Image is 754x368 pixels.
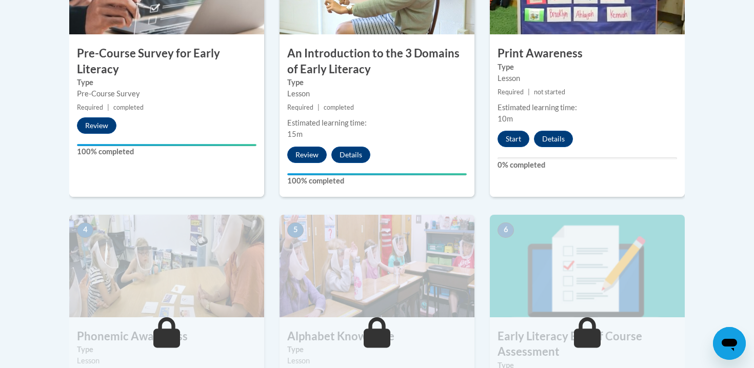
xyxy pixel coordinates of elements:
h3: Alphabet Knowledge [280,329,474,344]
span: 4 [77,222,93,238]
iframe: Button to launch messaging window [713,327,746,360]
span: 6 [498,222,514,238]
button: Details [331,147,370,163]
span: | [528,88,530,96]
h3: Print Awareness [490,46,685,62]
button: Details [534,131,573,147]
span: 15m [287,130,303,138]
label: Type [77,344,256,355]
div: Pre-Course Survey [77,88,256,99]
div: Lesson [287,355,467,366]
span: Required [287,104,313,111]
span: | [107,104,109,111]
img: Course Image [280,215,474,317]
label: Type [77,77,256,88]
button: Review [287,147,327,163]
button: Start [498,131,529,147]
div: Lesson [287,88,467,99]
label: 100% completed [77,146,256,157]
button: Review [77,117,116,134]
div: Estimated learning time: [498,102,677,113]
h3: Pre-Course Survey for Early Literacy [69,46,264,77]
label: 0% completed [498,159,677,171]
div: Your progress [77,144,256,146]
img: Course Image [490,215,685,317]
label: Type [498,62,677,73]
span: 10m [498,114,513,123]
span: completed [324,104,354,111]
span: | [318,104,320,111]
label: Type [287,344,467,355]
label: Type [287,77,467,88]
span: Required [77,104,103,111]
div: Lesson [498,73,677,84]
h3: Phonemic Awareness [69,329,264,344]
div: Estimated learning time: [287,117,467,129]
h3: An Introduction to the 3 Domains of Early Literacy [280,46,474,77]
label: 100% completed [287,175,467,187]
span: Required [498,88,524,96]
span: completed [113,104,144,111]
div: Your progress [287,173,467,175]
div: Lesson [77,355,256,366]
span: 5 [287,222,304,238]
span: not started [534,88,565,96]
h3: Early Literacy End of Course Assessment [490,329,685,360]
img: Course Image [69,215,264,317]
